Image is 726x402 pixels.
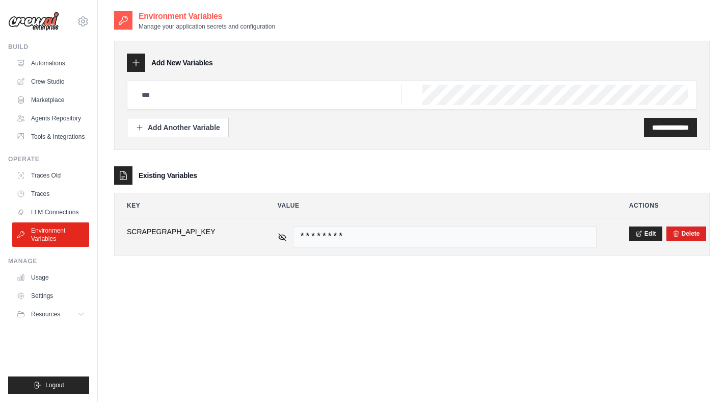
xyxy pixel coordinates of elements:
[673,230,700,238] button: Delete
[151,58,213,68] h3: Add New Variables
[139,170,197,181] h3: Existing Variables
[12,306,89,322] button: Resources
[8,43,89,51] div: Build
[12,204,89,220] a: LLM Connections
[12,288,89,304] a: Settings
[139,10,275,22] h2: Environment Variables
[139,22,275,31] p: Manage your application secrets and configuration
[12,222,89,247] a: Environment Variables
[12,186,89,202] a: Traces
[136,122,220,133] div: Add Another Variable
[127,227,245,237] span: SCRAPEGRAPH_API_KEY
[8,155,89,163] div: Operate
[115,193,257,218] th: Key
[265,193,609,218] th: Value
[127,118,229,137] button: Add Another Variable
[8,257,89,265] div: Manage
[31,310,60,318] span: Resources
[629,227,662,241] button: Edit
[12,55,89,71] a: Automations
[12,110,89,127] a: Agents Repository
[45,381,64,389] span: Logout
[12,167,89,184] a: Traces Old
[12,73,89,90] a: Crew Studio
[8,12,59,31] img: Logo
[8,376,89,394] button: Logout
[12,92,89,108] a: Marketplace
[12,269,89,286] a: Usage
[12,129,89,145] a: Tools & Integrations
[617,193,709,218] th: Actions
